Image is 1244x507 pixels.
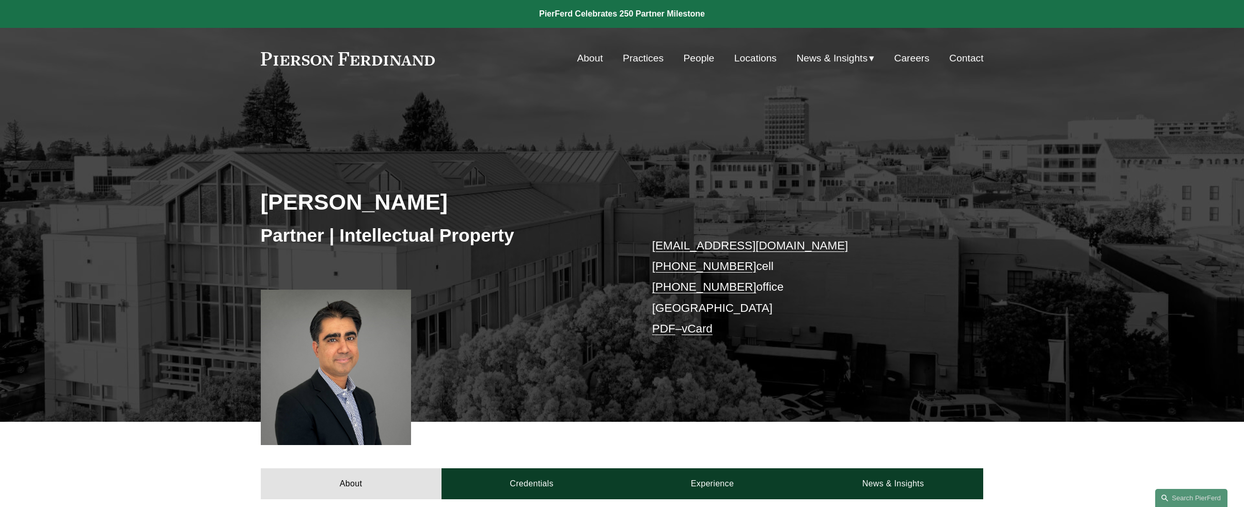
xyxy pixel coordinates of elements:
a: [PHONE_NUMBER] [652,260,757,273]
a: Careers [894,49,930,68]
a: Experience [622,468,803,499]
h2: [PERSON_NAME] [261,188,622,215]
a: People [684,49,715,68]
a: News & Insights [802,468,983,499]
a: Contact [949,49,983,68]
a: Search this site [1155,489,1227,507]
a: [PHONE_NUMBER] [652,280,757,293]
h3: Partner | Intellectual Property [261,224,622,247]
p: cell office [GEOGRAPHIC_DATA] – [652,235,953,340]
a: Credentials [442,468,622,499]
a: [EMAIL_ADDRESS][DOMAIN_NAME] [652,239,848,252]
a: About [261,468,442,499]
a: PDF [652,322,675,335]
a: About [577,49,603,68]
a: Practices [623,49,664,68]
span: News & Insights [796,50,868,68]
a: folder dropdown [796,49,874,68]
a: Locations [734,49,777,68]
a: vCard [682,322,713,335]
